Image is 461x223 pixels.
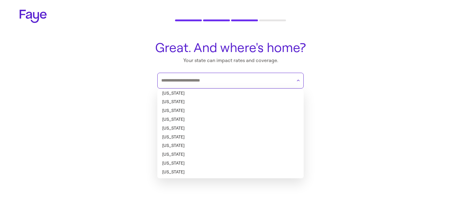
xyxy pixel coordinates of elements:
li: [US_STATE] [157,150,304,159]
li: [US_STATE] [157,98,304,106]
li: [US_STATE] [157,159,304,168]
li: [US_STATE] [157,133,304,142]
li: [US_STATE] [157,177,304,186]
li: [US_STATE] [157,141,304,150]
li: [US_STATE] [157,115,304,124]
h1: Great. And where's home? [154,41,307,55]
li: [US_STATE] [157,106,304,115]
p: Your state can impact rates and coverage. [154,57,307,64]
li: [US_STATE] [157,89,304,98]
li: [US_STATE] [157,168,304,177]
li: [US_STATE] [157,124,304,133]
